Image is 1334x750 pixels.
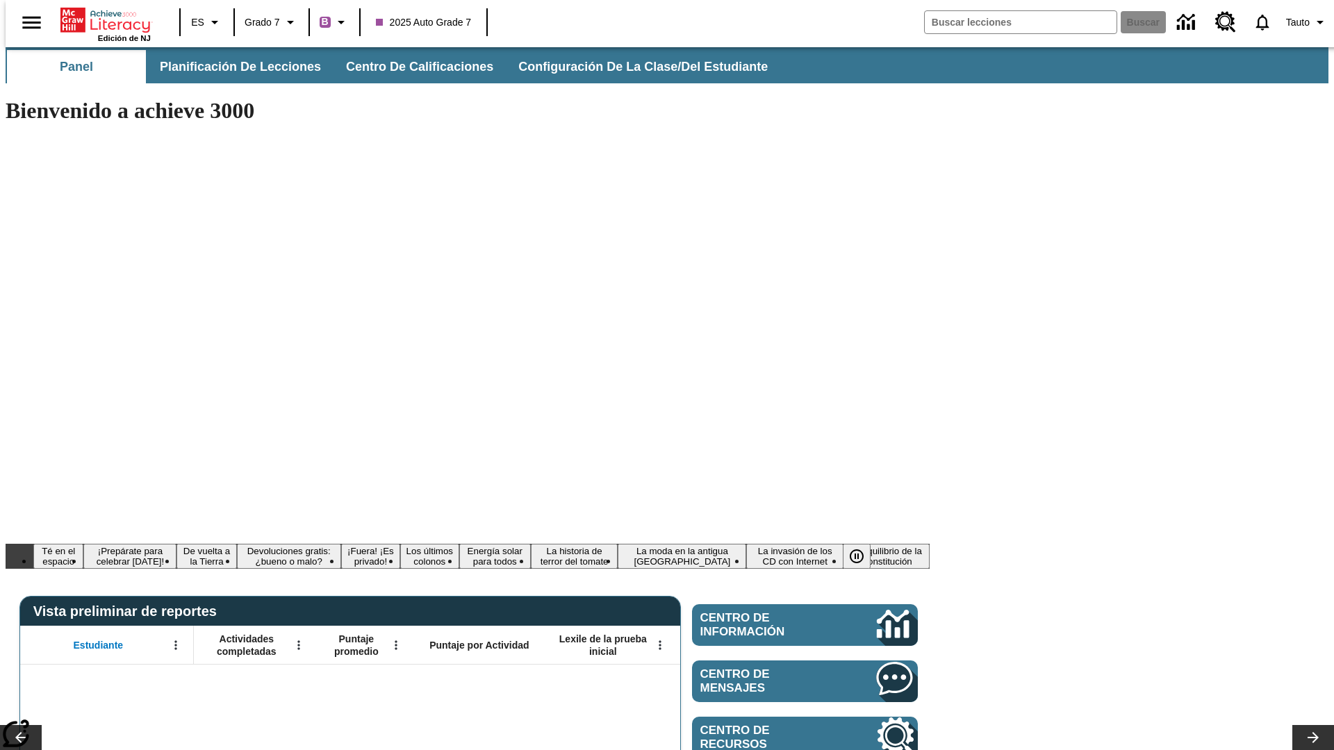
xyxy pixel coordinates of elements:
[245,15,280,30] span: Grado 7
[335,50,504,83] button: Centro de calificaciones
[149,50,332,83] button: Planificación de lecciones
[843,544,871,569] button: Pausar
[700,667,835,695] span: Centro de mensajes
[376,15,472,30] span: 2025 Auto Grade 7
[33,544,83,569] button: Diapositiva 1 Té en el espacio
[692,660,918,702] a: Centro de mensajes
[843,544,884,569] div: Pausar
[60,6,151,34] a: Portada
[239,10,304,35] button: Grado: Grado 7, Elige un grado
[165,635,186,656] button: Abrir menú
[160,59,321,75] span: Planificación de lecciones
[1286,15,1310,30] span: Tauto
[185,10,229,35] button: Lenguaje: ES, Selecciona un idioma
[346,59,493,75] span: Centro de calificaciones
[33,603,224,619] span: Vista preliminar de reportes
[507,50,779,83] button: Configuración de la clase/del estudiante
[176,544,236,569] button: Diapositiva 3 De vuelta a la Tierra
[322,13,329,31] span: B
[618,544,746,569] button: Diapositiva 9 La moda en la antigua Roma
[650,635,670,656] button: Abrir menú
[288,635,309,656] button: Abrir menú
[191,15,204,30] span: ES
[1281,10,1334,35] button: Perfil/Configuración
[429,639,529,651] span: Puntaje por Actividad
[83,544,176,569] button: Diapositiva 2 ¡Prepárate para celebrar Juneteenth!
[314,10,355,35] button: Boost El color de la clase es morado/púrpura. Cambiar el color de la clase.
[459,544,531,569] button: Diapositiva 7 Energía solar para todos
[1169,3,1207,42] a: Centro de información
[341,544,400,569] button: Diapositiva 5 ¡Fuera! ¡Es privado!
[60,59,93,75] span: Panel
[201,633,293,658] span: Actividades completadas
[843,544,930,569] button: Diapositiva 11 El equilibrio de la Constitución
[74,639,124,651] span: Estudiante
[323,633,390,658] span: Puntaje promedio
[531,544,618,569] button: Diapositiva 8 La historia de terror del tomate
[700,611,830,639] span: Centro de información
[237,544,341,569] button: Diapositiva 4 Devoluciones gratis: ¿bueno o malo?
[400,544,459,569] button: Diapositiva 6 Los últimos colonos
[6,50,780,83] div: Subbarra de navegación
[746,544,843,569] button: Diapositiva 10 La invasión de los CD con Internet
[925,11,1117,33] input: Buscar campo
[386,635,406,656] button: Abrir menú
[98,34,151,42] span: Edición de NJ
[1244,4,1281,40] a: Notificaciones
[11,2,52,43] button: Abrir el menú lateral
[7,50,146,83] button: Panel
[518,59,768,75] span: Configuración de la clase/del estudiante
[692,604,918,646] a: Centro de información
[60,5,151,42] div: Portada
[6,47,1328,83] div: Subbarra de navegación
[1207,3,1244,41] a: Centro de recursos, Se abrirá en una pestaña nueva.
[1292,725,1334,750] button: Carrusel de lecciones, seguir
[6,98,930,124] h1: Bienvenido a achieve 3000
[552,633,654,658] span: Lexile de la prueba inicial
